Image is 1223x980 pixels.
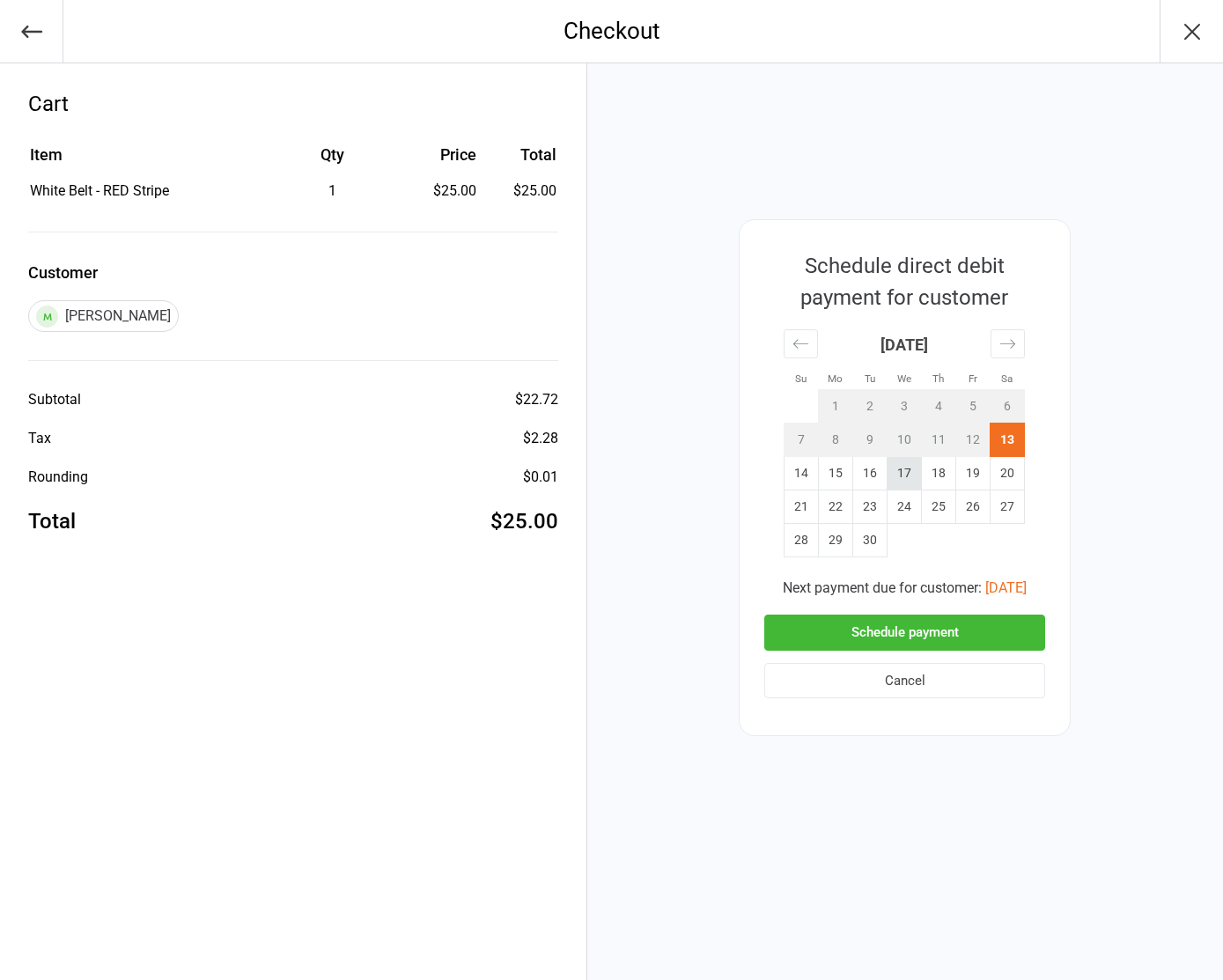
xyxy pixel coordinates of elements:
[880,335,928,354] strong: [DATE]
[819,390,853,424] td: Not available. Monday, September 1, 2025
[828,372,843,385] small: Mo
[819,424,853,457] td: Not available. Monday, September 8, 2025
[28,88,558,120] div: Cart
[819,490,853,524] td: Monday, September 22, 2025
[764,313,1044,578] div: Calendar
[932,372,944,385] small: Th
[991,390,1025,424] td: Not available. Saturday, September 6, 2025
[991,457,1025,490] td: Saturday, September 20, 2025
[30,182,169,199] span: White Belt - RED Stripe
[28,428,51,449] div: Tax
[819,524,853,557] td: Monday, September 29, 2025
[888,457,922,490] td: Wednesday, September 17, 2025
[523,467,558,488] div: $0.01
[922,390,956,424] td: Not available. Thursday, September 4, 2025
[853,457,888,490] td: Tuesday, September 16, 2025
[483,143,556,179] th: Total
[853,490,888,524] td: Tuesday, September 23, 2025
[956,390,991,424] td: Not available. Friday, September 5, 2025
[853,524,888,557] td: Tuesday, September 30, 2025
[28,505,76,537] div: Total
[28,261,558,284] label: Customer
[897,372,911,385] small: We
[922,490,956,524] td: Thursday, September 25, 2025
[490,505,558,537] div: $25.00
[515,389,558,410] div: $22.72
[969,372,977,385] small: Fr
[991,424,1025,457] td: Selected. Saturday, September 13, 2025
[28,300,179,332] div: [PERSON_NAME]
[764,578,1045,599] div: Next payment due for customer:
[401,143,476,166] div: Price
[819,457,853,490] td: Monday, September 15, 2025
[764,615,1045,651] button: Schedule payment
[523,428,558,449] div: $2.28
[991,329,1025,358] div: Move forward to switch to the next month.
[764,250,1044,313] div: Schedule direct debit payment for customer
[922,457,956,490] td: Thursday, September 18, 2025
[785,424,819,457] td: Not available. Sunday, September 7, 2025
[956,457,991,490] td: Friday, September 19, 2025
[266,181,399,202] div: 1
[785,524,819,557] td: Sunday, September 28, 2025
[401,181,476,202] div: $25.00
[28,467,88,488] div: Rounding
[985,578,1027,599] button: [DATE]
[30,143,264,179] th: Item
[888,490,922,524] td: Wednesday, September 24, 2025
[785,457,819,490] td: Sunday, September 14, 2025
[483,181,556,202] td: $25.00
[865,372,875,385] small: Tu
[1001,372,1013,385] small: Sa
[922,424,956,457] td: Not available. Thursday, September 11, 2025
[266,143,399,179] th: Qty
[853,424,888,457] td: Not available. Tuesday, September 9, 2025
[956,490,991,524] td: Friday, September 26, 2025
[795,372,807,385] small: Su
[764,663,1045,699] button: Cancel
[28,389,81,410] div: Subtotal
[991,490,1025,524] td: Saturday, September 27, 2025
[784,329,818,358] div: Move backward to switch to the previous month.
[785,490,819,524] td: Sunday, September 21, 2025
[956,424,991,457] td: Not available. Friday, September 12, 2025
[888,424,922,457] td: Not available. Wednesday, September 10, 2025
[853,390,888,424] td: Not available. Tuesday, September 2, 2025
[888,390,922,424] td: Not available. Wednesday, September 3, 2025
